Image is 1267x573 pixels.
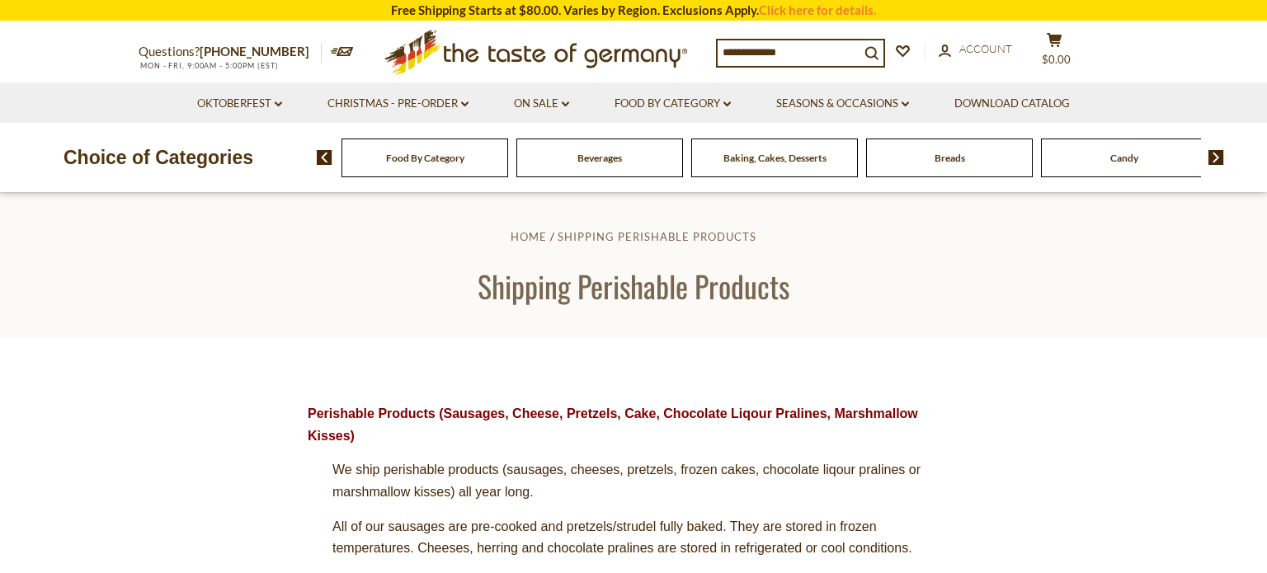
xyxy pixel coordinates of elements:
[723,152,827,164] a: Baking, Cakes, Desserts
[1110,152,1138,164] a: Candy
[51,267,1216,304] h1: Shipping Perishable Products
[511,230,547,243] a: Home
[514,95,569,113] a: On Sale
[200,44,309,59] a: [PHONE_NUMBER]
[939,40,1012,59] a: Account
[1029,32,1079,73] button: $0.00
[1208,150,1224,165] img: next arrow
[332,519,912,556] span: All of our sausages are pre-cooked and pretzels/strudel fully baked. They are stored in frozen te...
[139,41,322,63] p: Questions?
[386,152,464,164] a: Food By Category
[317,150,332,165] img: previous arrow
[776,95,909,113] a: Seasons & Occasions
[577,152,622,164] a: Beverages
[959,42,1012,55] span: Account
[759,2,876,17] a: Click here for details.
[308,406,918,443] strong: Perishable Products (Sausages, Cheese, Pretzels, Cake, Chocolate Liqour Pralines, Marshmallow Kis...
[954,95,1070,113] a: Download Catalog
[139,61,279,70] span: MON - FRI, 9:00AM - 5:00PM (EST)
[935,152,965,164] a: Breads
[558,230,756,243] a: Shipping Perishable Products
[1042,53,1071,66] span: $0.00
[332,463,921,499] span: We ship perishable products (sausages, cheeses, pretzels, frozen cakes, chocolate liqour pralines...
[615,95,731,113] a: Food By Category
[327,95,469,113] a: Christmas - PRE-ORDER
[197,95,282,113] a: Oktoberfest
